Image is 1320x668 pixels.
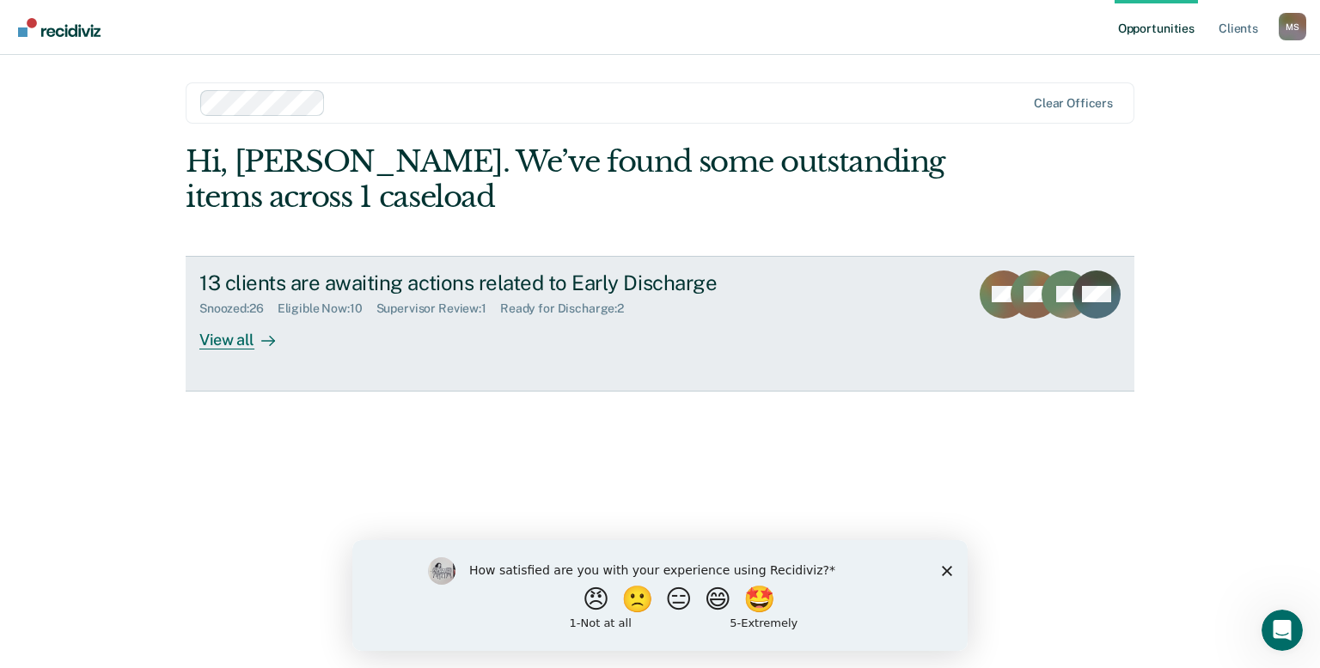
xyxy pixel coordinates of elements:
iframe: Intercom live chat [1262,610,1303,651]
div: Ready for Discharge : 2 [500,301,638,316]
button: Profile dropdown button [1279,13,1306,40]
a: 13 clients are awaiting actions related to Early DischargeSnoozed:26Eligible Now:10Supervisor Rev... [186,256,1134,392]
div: Supervisor Review : 1 [376,301,500,316]
div: Clear officers [1034,96,1113,111]
div: View all [199,316,296,349]
div: Snoozed : 26 [199,301,278,316]
img: Recidiviz [18,18,101,37]
div: Hi, [PERSON_NAME]. We’ve found some outstanding items across 1 caseload [186,144,944,215]
div: 13 clients are awaiting actions related to Early Discharge [199,270,803,295]
iframe: Survey by Kim from Recidiviz [352,540,968,651]
div: M S [1279,13,1306,40]
div: Eligible Now : 10 [278,301,376,316]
